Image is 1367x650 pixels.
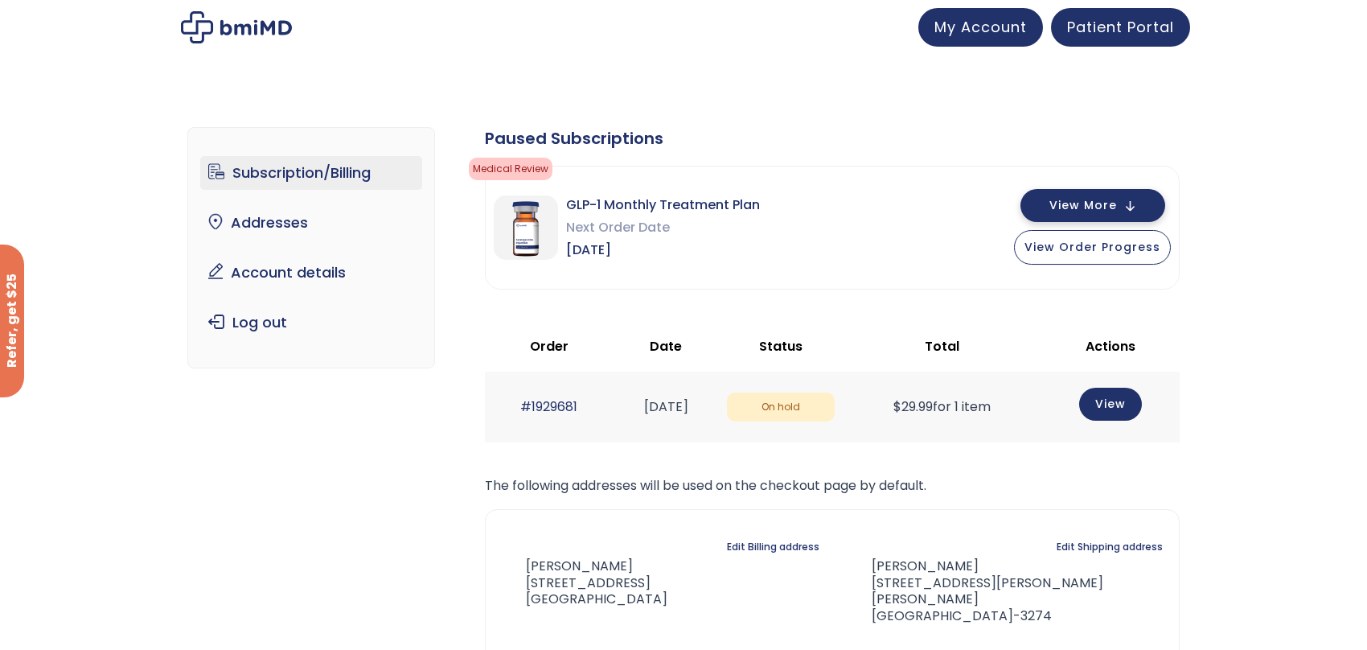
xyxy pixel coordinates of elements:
span: Medical Review [469,158,552,180]
a: Subscription/Billing [200,156,423,190]
a: Log out [200,306,423,339]
span: View Order Progress [1024,239,1160,255]
td: for 1 item [843,372,1041,442]
button: View More [1020,189,1165,222]
span: Date [650,337,682,356]
span: Actions [1086,337,1135,356]
span: [DATE] [566,239,760,261]
a: #1929681 [520,397,577,416]
a: View [1079,388,1142,421]
address: [PERSON_NAME] [STREET_ADDRESS] [GEOGRAPHIC_DATA] [502,558,667,608]
span: View More [1049,200,1117,211]
a: Addresses [200,206,423,240]
span: On hold [727,393,835,422]
a: Patient Portal [1051,8,1190,47]
nav: Account pages [187,127,436,368]
div: Paused Subscriptions [485,127,1180,150]
address: [PERSON_NAME] [STREET_ADDRESS][PERSON_NAME] [PERSON_NAME] [GEOGRAPHIC_DATA]-3274 [846,558,1164,625]
span: Order [530,337,569,356]
span: Status [759,337,803,356]
a: Edit Shipping address [1057,536,1163,558]
span: Total [925,337,959,356]
span: 29.99 [893,397,933,416]
a: My Account [918,8,1043,47]
span: Patient Portal [1067,17,1174,37]
img: My account [181,11,292,43]
a: Account details [200,256,423,290]
button: View Order Progress [1014,230,1171,265]
span: $ [893,397,901,416]
p: The following addresses will be used on the checkout page by default. [485,475,1180,497]
time: [DATE] [644,397,688,416]
span: Next Order Date [566,216,760,239]
a: Edit Billing address [727,536,819,558]
span: My Account [934,17,1027,37]
img: GLP-1 Monthly Treatment Plan [494,195,558,260]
